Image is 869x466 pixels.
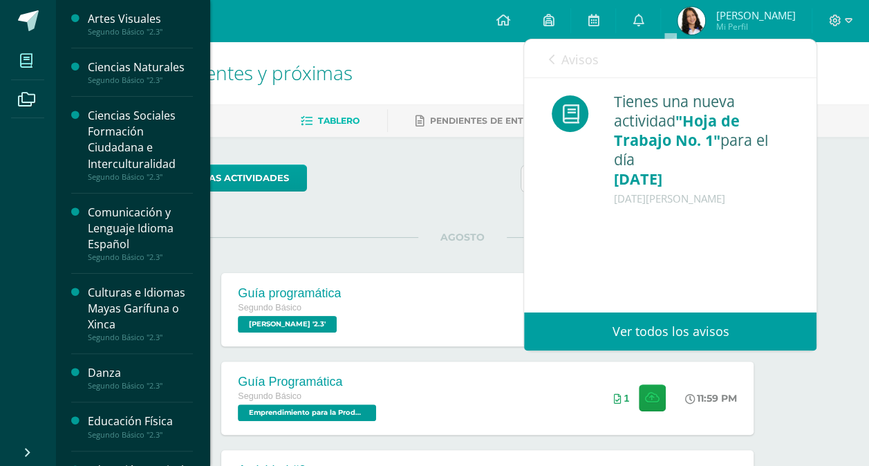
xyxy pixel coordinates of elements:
span: Pendientes de entrega [430,115,548,126]
div: Segundo Básico "2.3" [88,430,193,440]
a: DanzaSegundo Básico "2.3" [88,365,193,391]
div: Segundo Básico "2.3" [88,333,193,342]
div: Segundo Básico "2.3" [88,27,193,37]
a: Culturas e Idiomas Mayas Garífuna o XincaSegundo Básico "2.3" [88,285,193,342]
div: Segundo Básico "2.3" [88,252,193,262]
div: Danza [88,365,193,381]
div: Comunicación y Lenguaje Idioma Español [88,205,193,252]
div: Archivos entregados [613,393,629,404]
a: Pendientes de entrega [415,110,548,132]
span: avisos sin leer [698,50,792,66]
a: Educación FísicaSegundo Básico "2.3" [88,413,193,439]
span: 1 [624,393,629,404]
div: Ciencias Naturales [88,59,193,75]
div: Educación Física [88,413,193,429]
a: Tablero [301,110,359,132]
div: Artes Visuales [88,11,193,27]
div: Segundo Básico "2.3" [88,75,193,85]
a: Artes VisualesSegundo Básico "2.3" [88,11,193,37]
a: Comunicación y Lenguaje Idioma EspañolSegundo Básico "2.3" [88,205,193,262]
span: 1559 [698,50,722,66]
span: Segundo Básico [238,391,301,401]
div: Segundo Básico "2.3" [88,381,193,391]
a: Ciencias Sociales Formación Ciudadana e InterculturalidadSegundo Básico "2.3" [88,108,193,181]
a: Ver todos los avisos [524,313,816,351]
a: Ciencias NaturalesSegundo Básico "2.3" [88,59,193,85]
div: Guía programática [238,286,341,301]
span: Actividades recientes y próximas [72,59,353,86]
span: Emprendimiento para la Productividad '2.3' [238,404,376,421]
div: [DATE][PERSON_NAME] [614,189,789,208]
span: [DATE] [614,169,662,189]
img: 4df43d4f6b0490ff4d18e76d6063dca9.png [678,7,705,35]
span: AGOSTO [418,231,507,243]
div: 11:59 PM [685,392,737,404]
span: Segundo Básico [238,303,301,313]
span: [PERSON_NAME] [716,8,795,22]
span: Tablero [318,115,359,126]
span: Avisos [561,51,598,68]
a: todas las Actividades [149,165,307,192]
div: Tienes una nueva actividad para el día [614,92,789,208]
span: "Hoja de Trabajo No. 1" [614,111,740,150]
div: Ciencias Sociales Formación Ciudadana e Interculturalidad [88,108,193,171]
input: Busca una actividad próxima aquí... [521,165,774,192]
span: Mi Perfil [716,21,795,32]
div: Guía Programática [238,375,380,389]
div: Culturas e Idiomas Mayas Garífuna o Xinca [88,285,193,333]
span: PEREL '2.3' [238,316,337,333]
div: Segundo Básico "2.3" [88,172,193,182]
